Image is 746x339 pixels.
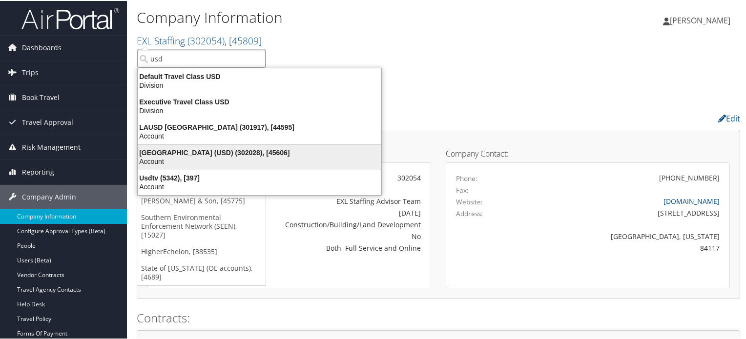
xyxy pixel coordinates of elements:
div: LAUSD [GEOGRAPHIC_DATA] (301917), [44595] [132,122,387,131]
div: Default Travel Class USD [132,71,387,80]
a: Edit [718,112,740,123]
div: Construction/Building/Land Development [250,219,421,229]
h2: Contracts: [137,309,740,325]
span: Dashboards [22,35,62,59]
label: Phone: [456,173,477,182]
div: [PHONE_NUMBER] [659,172,720,182]
span: , [ 45809 ] [225,33,262,46]
span: Trips [22,60,39,84]
div: Account [132,181,387,190]
div: 84117 [526,242,720,252]
div: [DATE] [250,207,421,217]
span: Risk Management [22,134,81,159]
div: EXL Staffing Advisor Team [250,195,421,205]
div: Both, Full Service and Online [250,242,421,252]
h1: Company Information [137,6,539,27]
label: Fax: [456,184,469,194]
span: Book Travel [22,84,60,109]
a: HigherEchelon, [38535] [137,242,266,259]
div: [STREET_ADDRESS] [526,207,720,217]
label: Address: [456,208,483,218]
a: [PERSON_NAME] & Son, [45775] [137,192,266,208]
span: ( 302054 ) [187,33,225,46]
div: No [250,230,421,240]
a: [DOMAIN_NAME] [663,196,720,205]
a: Southern Environmental Enforcement Network (SEEN), [15027] [137,208,266,242]
label: Website: [456,196,483,206]
div: Account [132,131,387,140]
span: Travel Approval [22,109,73,134]
img: airportal-logo.png [21,6,119,29]
div: [GEOGRAPHIC_DATA] (USD) (302028), [45606] [132,147,387,156]
div: Account [132,156,387,165]
div: Division [132,80,387,89]
h4: Company Contact: [446,149,730,157]
a: [PERSON_NAME] [663,5,740,34]
span: [PERSON_NAME] [670,14,730,25]
div: [GEOGRAPHIC_DATA], [US_STATE] [526,230,720,240]
div: Executive Travel Class USD [132,97,387,105]
div: Usdtv (5342), [397] [132,173,387,181]
div: Division [132,105,387,114]
span: Reporting [22,159,54,183]
a: State of [US_STATE] (OE accounts), [4689] [137,259,266,284]
a: EXL Staffing [137,33,262,46]
input: Search Accounts [137,49,266,67]
span: Company Admin [22,184,76,208]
